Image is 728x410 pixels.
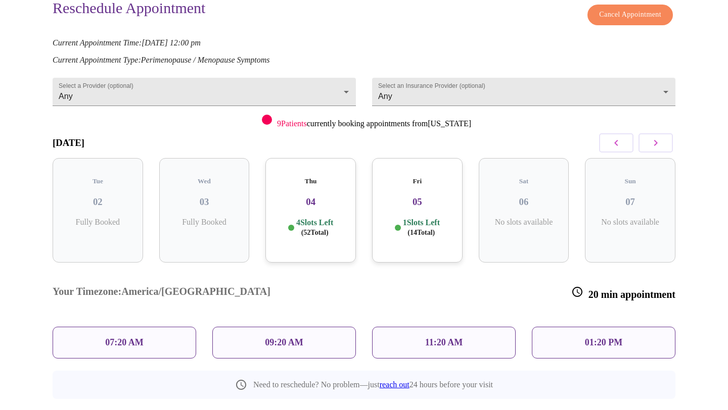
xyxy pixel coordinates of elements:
h3: 03 [167,196,242,208]
h3: [DATE] [53,137,84,148]
h3: 07 [593,196,667,208]
h3: 06 [487,196,561,208]
h3: Your Timezone: America/[GEOGRAPHIC_DATA] [53,286,270,300]
span: Cancel Appointment [599,9,661,21]
p: Need to reschedule? No problem—just 24 hours before your visit [253,380,493,389]
h5: Sun [593,177,667,185]
h3: 02 [61,196,135,208]
span: ( 52 Total) [301,229,329,236]
div: Any [372,78,675,106]
span: ( 14 Total) [407,229,435,236]
em: Current Appointment Type: Perimenopause / Menopause Symptoms [53,56,269,64]
button: Cancel Appointment [587,5,673,25]
p: 09:20 AM [265,337,303,348]
h5: Thu [274,177,348,185]
span: 9 Patients [277,119,307,128]
h5: Wed [167,177,242,185]
p: 01:20 PM [585,337,622,348]
h3: 20 min appointment [571,286,675,300]
p: Fully Booked [167,218,242,227]
h3: 04 [274,196,348,208]
h5: Tue [61,177,135,185]
h5: Fri [380,177,454,185]
p: Fully Booked [61,218,135,227]
a: reach out [380,380,409,389]
p: 07:20 AM [105,337,144,348]
em: Current Appointment Time: [DATE] 12:00 pm [53,38,201,47]
p: currently booking appointments from [US_STATE] [277,119,471,128]
p: No slots available [487,218,561,227]
h5: Sat [487,177,561,185]
p: 11:20 AM [425,337,463,348]
p: No slots available [593,218,667,227]
h3: 05 [380,196,454,208]
div: Any [53,78,356,106]
p: 4 Slots Left [296,218,333,237]
p: 1 Slots Left [403,218,440,237]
